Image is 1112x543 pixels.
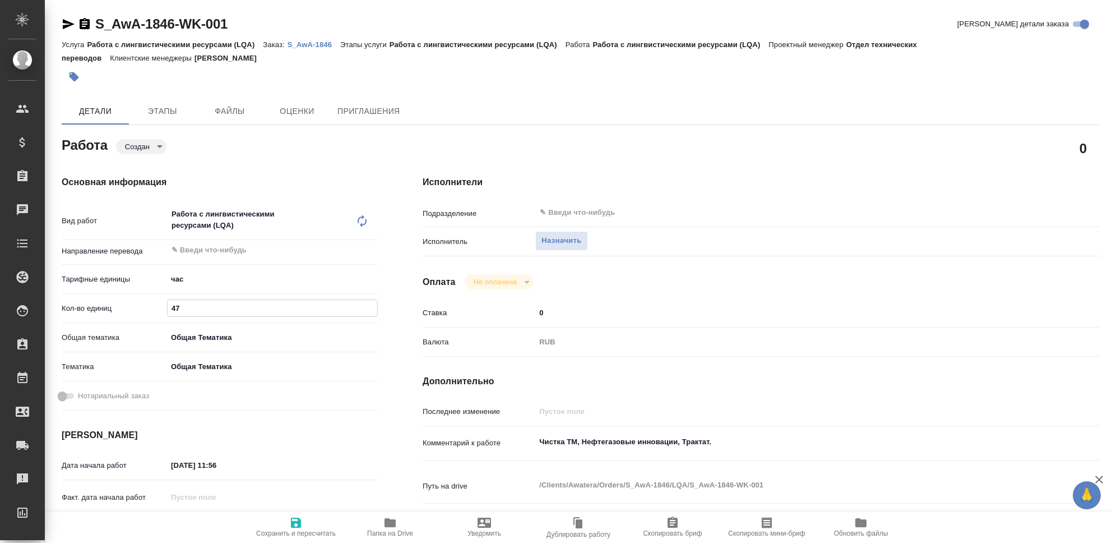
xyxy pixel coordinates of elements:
button: 🙏 [1073,481,1101,509]
p: Общая тематика [62,332,167,343]
button: Добавить тэг [62,65,86,89]
a: S_AwA-1846 [288,39,340,49]
p: Работа [566,40,593,49]
span: Файлы [203,104,257,118]
span: Папка на Drive [367,530,413,537]
input: ✎ Введи что-нибудь [535,305,1043,321]
div: Общая Тематика [167,328,378,347]
p: [PERSON_NAME] [194,54,265,62]
h4: Оплата [423,275,456,289]
span: Приглашения [337,104,400,118]
input: ✎ Введи что-нибудь [167,457,265,473]
p: Направление перевода [62,246,167,257]
h2: Работа [62,134,108,154]
p: Клиентские менеджеры [110,54,194,62]
a: S_AwA-1846-WK-001 [95,16,228,31]
p: Кол-во единиц [62,303,167,314]
button: Папка на Drive [343,512,437,543]
p: Исполнитель [423,236,535,247]
button: Скопировать ссылку для ЯМессенджера [62,17,75,31]
p: Тематика [62,361,167,372]
span: Сохранить и пересчитать [256,530,336,537]
h4: Исполнители [423,176,1100,189]
p: Факт. дата начала работ [62,492,167,503]
p: Работа с лингвистическими ресурсами (LQA) [390,40,566,49]
p: Заказ: [263,40,287,49]
input: ✎ Введи что-нибудь [168,300,377,316]
p: Подразделение [423,208,535,219]
span: Обновить файлы [834,530,888,537]
p: S_AwA-1846 [288,40,340,49]
input: Пустое поле [535,403,1043,420]
div: Создан [465,274,534,289]
button: Дублировать работу [531,512,625,543]
button: Скопировать бриф [625,512,720,543]
span: Детали [68,104,122,118]
p: Этапы услуги [340,40,390,49]
p: Работа с лингвистическими ресурсами (LQA) [592,40,768,49]
button: Назначить [535,231,587,251]
textarea: /Clients/Awatera/Orders/S_AwA-1846/LQA/S_AwA-1846-WK-001 [535,476,1043,495]
span: Нотариальный заказ [78,390,149,402]
span: Этапы [136,104,189,118]
h4: [PERSON_NAME] [62,429,378,442]
span: Оценки [270,104,324,118]
div: Создан [116,139,166,154]
p: Тарифные единицы [62,274,167,285]
input: ✎ Введи что-нибудь [170,243,337,257]
p: Дата начала работ [62,460,167,471]
button: Уведомить [437,512,531,543]
p: Путь на drive [423,481,535,492]
p: Отдел технических переводов [62,40,917,62]
p: Услуга [62,40,87,49]
button: Обновить файлы [814,512,908,543]
p: Последнее изменение [423,406,535,417]
input: ✎ Введи что-нибудь [539,206,1002,219]
button: Скопировать ссылку [78,17,91,31]
span: Дублировать работу [546,531,610,539]
p: Вид работ [62,215,167,227]
button: Open [1037,211,1039,214]
span: 🙏 [1077,484,1096,507]
span: Скопировать мини-бриф [728,530,805,537]
h4: Дополнительно [423,375,1100,388]
p: Проектный менеджер [768,40,846,49]
button: Не оплачена [470,277,520,287]
h4: Основная информация [62,176,378,189]
h2: 0 [1079,139,1087,158]
div: RUB [535,333,1043,352]
span: Скопировать бриф [643,530,702,537]
p: Работа с лингвистическими ресурсами (LQA) [87,40,263,49]
button: Создан [122,142,153,151]
button: Open [372,249,374,251]
div: час [167,270,378,289]
div: Общая Тематика [167,357,378,376]
span: Назначить [541,234,581,247]
p: Комментарий к работе [423,438,535,449]
span: [PERSON_NAME] детали заказа [957,19,1069,30]
p: Ставка [423,307,535,319]
p: Валюта [423,337,535,348]
input: Пустое поле [167,489,265,505]
button: Сохранить и пересчитать [249,512,343,543]
span: Уведомить [467,530,501,537]
button: Скопировать мини-бриф [720,512,814,543]
textarea: Чистка ТМ, Нефтегазовые инновации, Трактат. [535,432,1043,452]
